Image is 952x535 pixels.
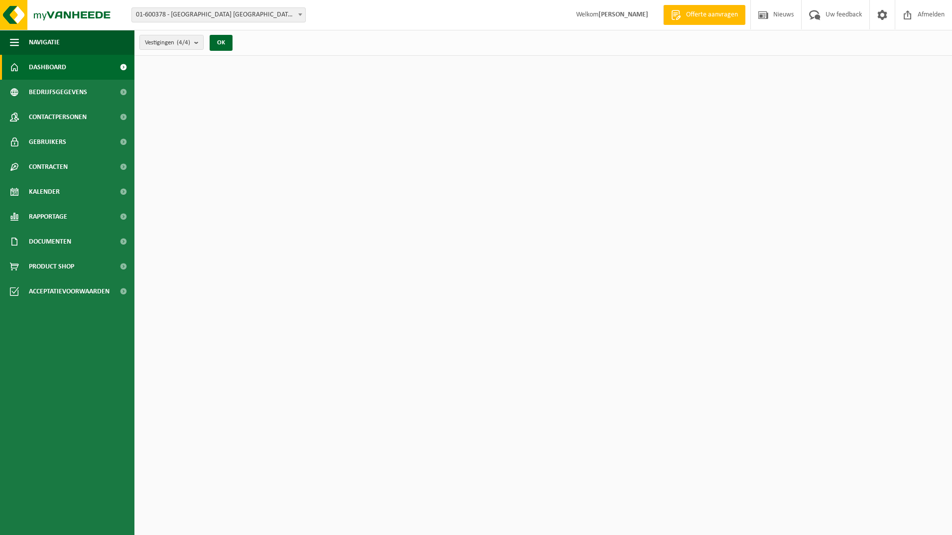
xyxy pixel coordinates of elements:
[29,30,60,55] span: Navigatie
[29,254,74,279] span: Product Shop
[684,10,740,20] span: Offerte aanvragen
[29,55,66,80] span: Dashboard
[663,5,745,25] a: Offerte aanvragen
[177,39,190,46] count: (4/4)
[29,154,68,179] span: Contracten
[598,11,648,18] strong: [PERSON_NAME]
[29,105,87,130] span: Contactpersonen
[29,279,110,304] span: Acceptatievoorwaarden
[210,35,233,51] button: OK
[132,8,305,22] span: 01-600378 - NOORD NATIE TERMINAL NV - ANTWERPEN
[29,80,87,105] span: Bedrijfsgegevens
[131,7,306,22] span: 01-600378 - NOORD NATIE TERMINAL NV - ANTWERPEN
[29,130,66,154] span: Gebruikers
[29,179,60,204] span: Kalender
[29,204,67,229] span: Rapportage
[139,35,204,50] button: Vestigingen(4/4)
[145,35,190,50] span: Vestigingen
[29,229,71,254] span: Documenten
